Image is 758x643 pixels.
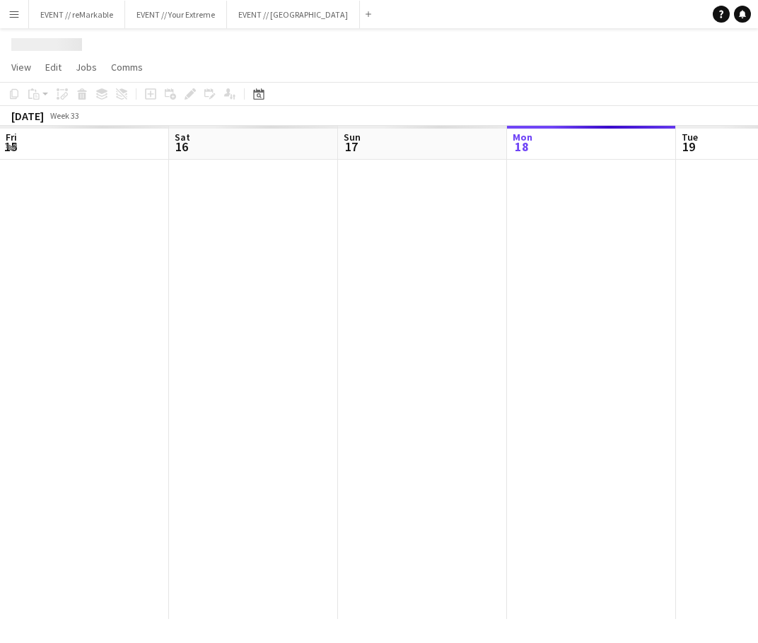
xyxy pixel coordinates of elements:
div: [DATE] [11,109,44,123]
span: 19 [680,138,698,155]
span: Mon [513,131,532,143]
a: Jobs [70,58,103,76]
span: View [11,61,31,73]
button: EVENT // reMarkable [29,1,125,28]
span: 15 [4,138,17,155]
a: Edit [40,58,67,76]
a: Comms [105,58,148,76]
span: 18 [511,138,532,155]
span: Fri [6,131,17,143]
span: Tue [682,131,698,143]
span: 16 [173,138,190,155]
span: Edit [45,61,62,73]
span: Week 33 [47,110,82,121]
button: EVENT // Your Extreme [125,1,227,28]
span: Sun [344,131,361,143]
button: EVENT // [GEOGRAPHIC_DATA] [227,1,360,28]
span: Comms [111,61,143,73]
a: View [6,58,37,76]
span: 17 [342,138,361,155]
span: Sat [175,131,190,143]
span: Jobs [76,61,97,73]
